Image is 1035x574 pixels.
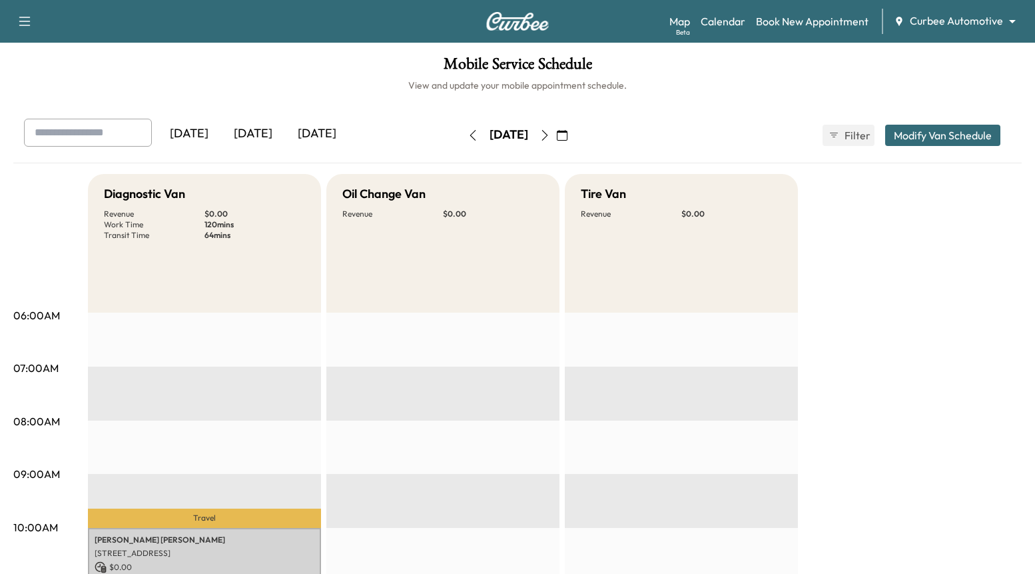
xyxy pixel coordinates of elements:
p: 10:00AM [13,519,58,535]
p: $ 0.00 [204,209,305,219]
h5: Diagnostic Van [104,185,185,203]
p: Travel [88,509,321,527]
p: 06:00AM [13,307,60,323]
h5: Tire Van [581,185,626,203]
div: [DATE] [157,119,221,149]
p: $ 0.00 [95,561,314,573]
p: 08:00AM [13,413,60,429]
h6: View and update your mobile appointment schedule. [13,79,1022,92]
h5: Oil Change Van [342,185,426,203]
a: Calendar [701,13,745,29]
img: Curbee Logo [486,12,549,31]
p: 64 mins [204,230,305,241]
p: [STREET_ADDRESS] [95,548,314,559]
p: Transit Time [104,230,204,241]
p: Work Time [104,219,204,230]
div: Beta [676,27,690,37]
span: Curbee Automotive [910,13,1003,29]
a: MapBeta [669,13,690,29]
p: 120 mins [204,219,305,230]
p: $ 0.00 [681,209,782,219]
p: $ 0.00 [443,209,543,219]
div: [DATE] [221,119,285,149]
div: [DATE] [285,119,349,149]
p: 07:00AM [13,360,59,376]
span: Filter [845,127,868,143]
button: Filter [823,125,874,146]
button: Modify Van Schedule [885,125,1000,146]
p: Revenue [104,209,204,219]
div: [DATE] [490,127,528,143]
a: Book New Appointment [756,13,868,29]
p: 09:00AM [13,466,60,482]
p: [PERSON_NAME] [PERSON_NAME] [95,535,314,545]
p: Revenue [342,209,443,219]
h1: Mobile Service Schedule [13,56,1022,79]
p: Revenue [581,209,681,219]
